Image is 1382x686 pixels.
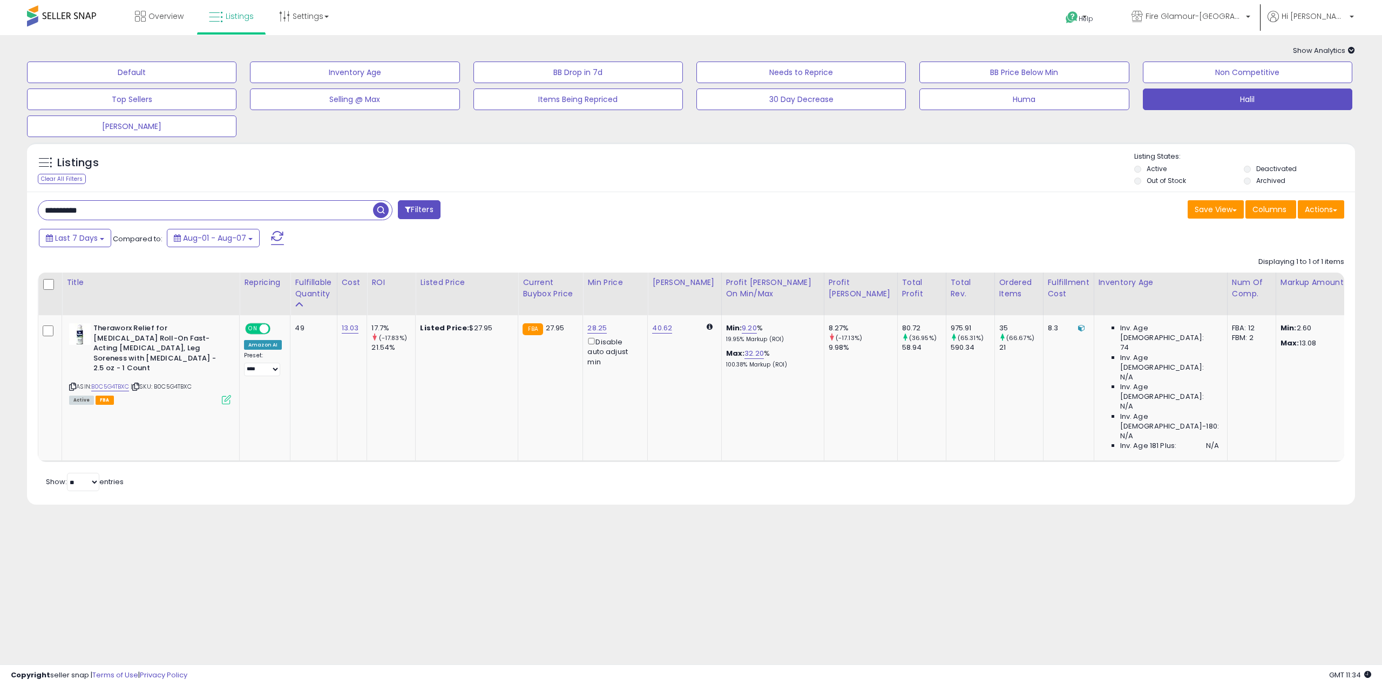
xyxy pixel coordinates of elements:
b: Min: [726,323,742,333]
button: Actions [1298,200,1344,219]
div: Repricing [244,277,286,288]
span: 27.95 [546,323,565,333]
div: Cost [342,277,363,288]
span: Help [1079,14,1093,23]
span: Show Analytics [1293,45,1355,56]
div: % [726,349,816,369]
button: Halil [1143,89,1352,110]
span: | SKU: B0C5G4TBXC [131,382,192,391]
div: Num of Comp. [1232,277,1271,300]
div: 49 [295,323,328,333]
div: Displaying 1 to 1 of 1 items [1258,257,1344,267]
div: 80.72 [902,323,946,333]
a: 28.25 [587,323,607,334]
button: Huma [919,89,1129,110]
b: Max: [726,348,745,358]
div: ASIN: [69,323,231,403]
div: Listed Price [420,277,513,288]
strong: Max: [1281,338,1299,348]
button: [PERSON_NAME] [27,116,236,137]
span: 74 [1120,343,1129,352]
small: (65.31%) [958,334,984,342]
span: Inv. Age [DEMOGRAPHIC_DATA]-180: [1120,412,1219,431]
small: (66.67%) [1006,334,1034,342]
a: 9.20 [742,323,757,334]
div: $27.95 [420,323,510,333]
span: OFF [269,324,286,334]
h5: Listings [57,155,99,171]
p: 19.95% Markup (ROI) [726,336,816,343]
div: Title [66,277,235,288]
button: BB Price Below Min [919,62,1129,83]
div: ROI [371,277,411,288]
button: Filters [398,200,440,219]
div: % [726,323,816,343]
a: B0C5G4TBXC [91,382,129,391]
div: Fulfillable Quantity [295,277,332,300]
label: Deactivated [1256,164,1297,173]
a: 40.62 [652,323,672,334]
div: Total Rev. [951,277,990,300]
div: Min Price [587,277,643,288]
div: 975.91 [951,323,994,333]
span: Inv. Age [DEMOGRAPHIC_DATA]: [1120,323,1219,343]
button: Aug-01 - Aug-07 [167,229,260,247]
button: BB Drop in 7d [473,62,683,83]
small: (-17.13%) [836,334,862,342]
div: Preset: [244,352,282,376]
button: Columns [1245,200,1296,219]
div: 590.34 [951,343,994,352]
span: Inv. Age [DEMOGRAPHIC_DATA]: [1120,382,1219,402]
div: 9.98% [829,343,897,352]
div: Current Buybox Price [523,277,578,300]
button: Inventory Age [250,62,459,83]
button: Save View [1188,200,1244,219]
div: Ordered Items [999,277,1039,300]
div: 21 [999,343,1043,352]
div: Profit [PERSON_NAME] [829,277,893,300]
p: Listing States: [1134,152,1355,162]
span: FBA [96,396,114,405]
p: 2.60 [1281,323,1370,333]
a: Hi [PERSON_NAME] [1268,11,1354,35]
label: Active [1147,164,1167,173]
div: Amazon AI [244,340,282,350]
button: Selling @ Max [250,89,459,110]
b: Listed Price: [420,323,469,333]
div: 35 [999,323,1043,333]
div: Clear All Filters [38,174,86,184]
label: Out of Stock [1147,176,1186,185]
a: Help [1057,3,1114,35]
img: 41-8xgJuC3L._SL40_.jpg [69,323,91,345]
div: Inventory Age [1099,277,1223,288]
b: Theraworx Relief for [MEDICAL_DATA] Roll-On Fast-Acting [MEDICAL_DATA], Leg Soreness with [MEDICA... [93,323,225,376]
span: N/A [1120,402,1133,411]
span: Last 7 Days [55,233,98,243]
span: Show: entries [46,477,124,487]
small: FBA [523,323,543,335]
strong: Min: [1281,323,1297,333]
button: Needs to Reprice [696,62,906,83]
button: Last 7 Days [39,229,111,247]
span: ON [246,324,260,334]
div: [PERSON_NAME] [652,277,716,288]
div: Profit [PERSON_NAME] on Min/Max [726,277,819,300]
button: 30 Day Decrease [696,89,906,110]
small: (-17.83%) [379,334,407,342]
button: Top Sellers [27,89,236,110]
span: All listings currently available for purchase on Amazon [69,396,94,405]
a: 13.03 [342,323,359,334]
label: Archived [1256,176,1285,185]
span: Aug-01 - Aug-07 [183,233,246,243]
a: 32.20 [744,348,764,359]
p: 13.08 [1281,338,1370,348]
div: Markup Amount [1281,277,1374,288]
div: 21.54% [371,343,415,352]
div: 58.94 [902,343,946,352]
span: Listings [226,11,254,22]
span: Hi [PERSON_NAME] [1282,11,1346,22]
div: Fulfillment Cost [1048,277,1089,300]
button: Default [27,62,236,83]
div: 17.7% [371,323,415,333]
p: 100.38% Markup (ROI) [726,361,816,369]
